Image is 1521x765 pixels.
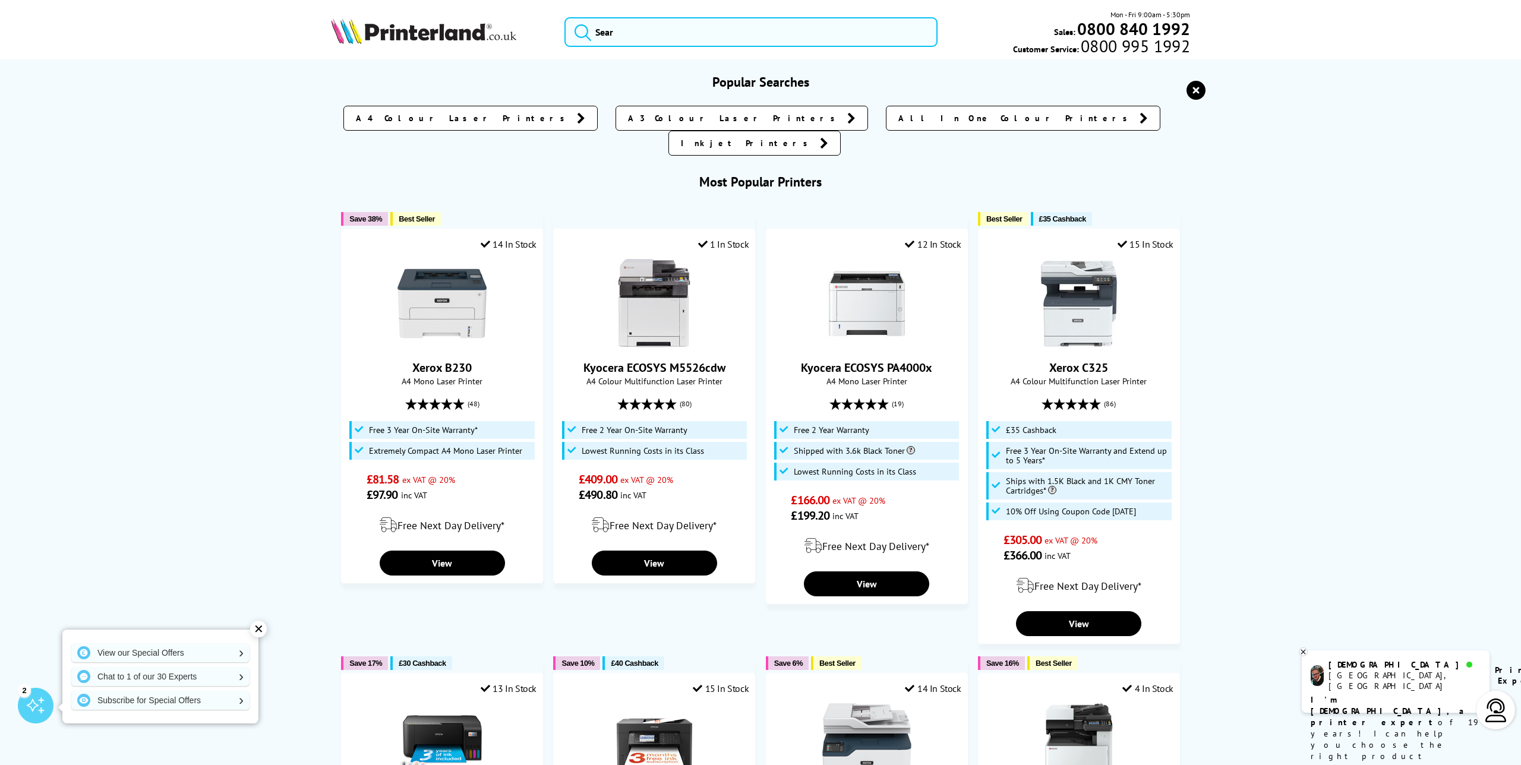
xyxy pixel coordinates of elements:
[1006,507,1136,516] span: 10% Off Using Coupon Code [DATE]
[1006,476,1169,495] span: Ships with 1.5K Black and 1K CMY Toner Cartridges*
[680,393,692,415] span: (80)
[1077,18,1190,40] b: 0800 840 1992
[582,446,704,456] span: Lowest Running Costs in its Class
[399,659,446,668] span: £30 Cashback
[331,173,1190,190] h3: Most Popular Printers
[341,212,388,226] button: Save 38%
[1311,694,1481,762] p: of 19 years! I can help you choose the right product
[801,360,932,375] a: Kyocera ECOSYS PA4000x
[1049,360,1108,375] a: Xerox C325
[468,393,479,415] span: (48)
[1054,26,1075,37] span: Sales:
[553,656,600,670] button: Save 10%
[794,467,916,476] span: Lowest Running Costs in its Class
[984,569,1173,602] div: modal_delivery
[1075,23,1190,34] a: 0800 840 1992
[978,212,1028,226] button: Best Seller
[832,495,885,506] span: ex VAT @ 20%
[390,212,441,226] button: Best Seller
[986,659,1019,668] span: Save 16%
[1044,550,1071,561] span: inc VAT
[1039,214,1086,223] span: £35 Cashback
[1104,393,1116,415] span: (86)
[412,360,472,375] a: Xerox B230
[250,621,267,637] div: ✕
[819,659,856,668] span: Best Seller
[1079,40,1190,52] span: 0800 995 1992
[1006,425,1056,435] span: £35 Cashback
[698,238,749,250] div: 1 In Stock
[1110,9,1190,20] span: Mon - Fri 9:00am - 5:30pm
[369,446,522,456] span: Extremely Compact A4 Mono Laser Printer
[616,106,868,131] a: A3 Colour Laser Printers
[349,659,382,668] span: Save 17%
[620,474,673,485] span: ex VAT @ 20%
[1328,670,1480,691] div: [GEOGRAPHIC_DATA], [GEOGRAPHIC_DATA]
[681,137,814,149] span: Inkjet Printers
[791,492,829,508] span: £166.00
[905,682,961,694] div: 14 In Stock
[481,238,537,250] div: 14 In Stock
[766,656,809,670] button: Save 6%
[380,551,505,576] a: View
[693,682,749,694] div: 15 In Stock
[592,551,717,576] a: View
[1027,656,1078,670] button: Best Seller
[1031,212,1092,226] button: £35 Cashback
[1034,259,1124,348] img: Xerox C325
[905,238,961,250] div: 12 In Stock
[822,339,911,350] a: Kyocera ECOSYS PA4000x
[1328,659,1480,670] div: [DEMOGRAPHIC_DATA]
[811,656,862,670] button: Best Seller
[1118,238,1173,250] div: 15 In Stock
[560,375,749,387] span: A4 Colour Multifunction Laser Printer
[1016,611,1141,636] a: View
[668,131,841,156] a: Inkjet Printers
[772,529,961,562] div: modal_delivery
[832,510,859,521] span: inc VAT
[620,489,646,501] span: inc VAT
[71,691,250,710] a: Subscribe for Special Offers
[1311,694,1468,728] b: I'm [DEMOGRAPHIC_DATA], a printer expert
[794,446,915,456] span: Shipped with 3.6k Black Toner
[772,375,961,387] span: A4 Mono Laser Printer
[1044,535,1097,546] span: ex VAT @ 20%
[341,656,388,670] button: Save 17%
[399,214,435,223] span: Best Seller
[1036,659,1072,668] span: Best Seller
[804,571,929,596] a: View
[602,656,664,670] button: £40 Cashback
[610,339,699,350] a: Kyocera ECOSYS M5526cdw
[886,106,1160,131] a: All In One Colour Printers
[369,425,478,435] span: Free 3 Year On-Site Warranty*
[343,106,598,131] a: A4 Colour Laser Printers
[367,487,398,502] span: £97.90
[978,656,1025,670] button: Save 16%
[791,508,829,523] span: £199.20
[1034,339,1124,350] a: Xerox C325
[401,489,427,501] span: inc VAT
[397,339,487,350] a: Xerox B230
[892,393,904,415] span: (19)
[610,259,699,348] img: Kyocera ECOSYS M5526cdw
[367,472,399,487] span: £81.58
[986,214,1023,223] span: Best Seller
[1004,548,1042,563] span: £366.00
[71,643,250,662] a: View our Special Offers
[774,659,803,668] span: Save 6%
[1311,665,1324,686] img: chris-livechat.png
[560,508,749,542] div: modal_delivery
[331,74,1190,90] h3: Popular Searches
[331,18,550,46] a: Printerland Logo
[481,682,537,694] div: 13 In Stock
[1006,446,1169,465] span: Free 3 Year On-Site Warranty and Extend up to 5 Years*
[582,425,687,435] span: Free 2 Year On-Site Warranty
[349,214,382,223] span: Save 38%
[397,259,487,348] img: Xerox B230
[1122,682,1173,694] div: 4 In Stock
[1004,532,1042,548] span: £305.00
[822,259,911,348] img: Kyocera ECOSYS PA4000x
[402,474,455,485] span: ex VAT @ 20%
[579,487,617,502] span: £490.80
[348,375,537,387] span: A4 Mono Laser Printer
